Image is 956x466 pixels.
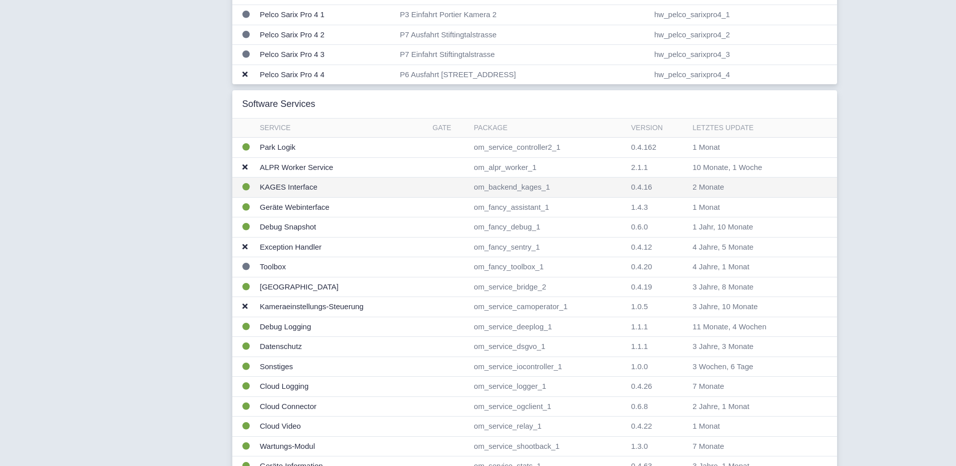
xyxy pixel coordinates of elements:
td: 1 Monat [688,417,815,437]
td: Cloud Logging [256,377,429,397]
span: 0.4.26 [631,382,652,390]
td: P3 Einfahrt Portier Kamera 2 [396,5,651,25]
td: Kameraeinstellungs-Steuerung [256,297,429,317]
span: 0.4.12 [631,243,652,251]
td: Wartungs-Modul [256,436,429,456]
td: [GEOGRAPHIC_DATA] [256,277,429,297]
td: 3 Wochen, 6 Tage [688,357,815,377]
td: Geräte Webinterface [256,197,429,217]
th: Letztes Update [688,119,815,138]
th: Package [470,119,627,138]
td: om_service_deeplog_1 [470,317,627,337]
td: 7 Monate [688,377,815,397]
td: hw_pelco_sarixpro4_2 [650,25,837,45]
td: om_service_logger_1 [470,377,627,397]
span: 1.1.1 [631,342,648,351]
td: 10 Monate, 1 Woche [688,157,815,178]
td: Park Logik [256,138,429,158]
td: P6 Ausfahrt [STREET_ADDRESS] [396,65,651,84]
th: Service [256,119,429,138]
span: 0.4.162 [631,143,656,151]
td: Debug Snapshot [256,217,429,238]
td: Exception Handler [256,237,429,257]
td: Datenschutz [256,337,429,357]
td: om_service_bridge_2 [470,277,627,297]
td: Cloud Connector [256,396,429,417]
td: 2 Jahre, 1 Monat [688,396,815,417]
td: 3 Jahre, 3 Monate [688,337,815,357]
td: KAGES Interface [256,178,429,198]
td: 1 Jahr, 10 Monate [688,217,815,238]
td: om_service_iocontroller_1 [470,357,627,377]
td: 1 Monat [688,197,815,217]
td: om_alpr_worker_1 [470,157,627,178]
td: om_fancy_assistant_1 [470,197,627,217]
td: om_service_ogclient_1 [470,396,627,417]
td: om_fancy_sentry_1 [470,237,627,257]
span: 0.4.19 [631,282,652,291]
td: Pelco Sarix Pro 4 2 [256,25,396,45]
span: 0.4.22 [631,422,652,430]
td: hw_pelco_sarixpro4_3 [650,45,837,65]
td: Debug Logging [256,317,429,337]
td: P7 Einfahrt Stiftingtalstrasse [396,45,651,65]
td: 4 Jahre, 5 Monate [688,237,815,257]
td: Cloud Video [256,417,429,437]
td: hw_pelco_sarixpro4_4 [650,65,837,84]
td: 3 Jahre, 10 Monate [688,297,815,317]
span: 0.4.16 [631,183,652,191]
th: Version [627,119,688,138]
span: 1.3.0 [631,442,648,450]
td: Sonstiges [256,357,429,377]
td: 7 Monate [688,436,815,456]
td: P7 Ausfahrt Stiftingtalstrasse [396,25,651,45]
td: Toolbox [256,257,429,277]
span: 1.0.5 [631,302,648,311]
h3: Software Services [242,99,315,110]
td: om_fancy_toolbox_1 [470,257,627,277]
td: Pelco Sarix Pro 4 3 [256,45,396,65]
td: om_service_relay_1 [470,417,627,437]
span: 1.0.0 [631,362,648,371]
td: 3 Jahre, 8 Monate [688,277,815,297]
td: om_service_dsgvo_1 [470,337,627,357]
td: om_backend_kages_1 [470,178,627,198]
td: Pelco Sarix Pro 4 1 [256,5,396,25]
span: 1.1.1 [631,322,648,331]
td: om_fancy_debug_1 [470,217,627,238]
td: hw_pelco_sarixpro4_1 [650,5,837,25]
span: 1.4.3 [631,203,648,211]
th: Gate [428,119,470,138]
td: ALPR Worker Service [256,157,429,178]
td: om_service_shootback_1 [470,436,627,456]
td: 1 Monat [688,138,815,158]
td: 11 Monate, 4 Wochen [688,317,815,337]
span: 0.4.20 [631,262,652,271]
td: om_service_camoperator_1 [470,297,627,317]
td: om_service_controller2_1 [470,138,627,158]
td: Pelco Sarix Pro 4 4 [256,65,396,84]
td: 4 Jahre, 1 Monat [688,257,815,277]
span: 2.1.1 [631,163,648,171]
span: 0.6.0 [631,222,648,231]
td: 2 Monate [688,178,815,198]
span: 0.6.8 [631,402,648,411]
